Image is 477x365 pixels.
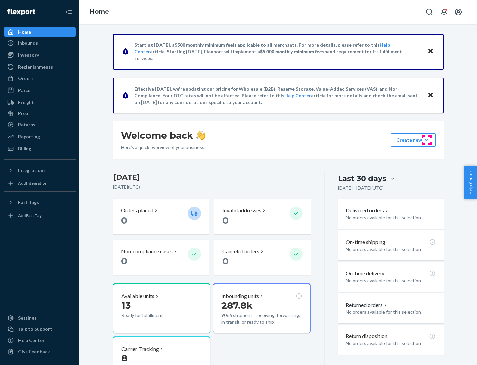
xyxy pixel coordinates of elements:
[121,144,205,151] p: Here’s a quick overview of your business
[18,64,53,70] div: Replenishments
[4,62,76,72] a: Replenishments
[18,110,28,117] div: Prep
[18,199,39,206] div: Fast Tags
[346,207,389,214] button: Delivered orders
[134,86,421,106] p: Effective [DATE], we're updating our pricing for Wholesale (B2B), Reserve Storage, Value-Added Se...
[4,131,76,142] a: Reporting
[346,332,387,340] p: Return disposition
[4,108,76,119] a: Prep
[346,270,384,277] p: On-time delivery
[121,248,173,255] p: Non-compliance cases
[18,133,40,140] div: Reporting
[62,5,76,19] button: Close Navigation
[121,312,183,319] p: Ready for fulfillment
[4,210,76,221] a: Add Fast Tag
[18,121,35,128] div: Returns
[196,131,205,140] img: hand-wave emoji
[437,5,450,19] button: Open notifications
[284,93,311,98] a: Help Center
[121,215,127,226] span: 0
[121,256,127,267] span: 0
[4,50,76,60] a: Inventory
[121,129,205,141] h1: Welcome back
[18,99,34,106] div: Freight
[346,238,385,246] p: On-time shipping
[214,240,310,275] button: Canceled orders 0
[4,197,76,208] button: Fast Tags
[4,38,76,48] a: Inbounds
[18,145,31,152] div: Billing
[221,312,302,325] p: 9066 shipments receiving, forwarding, in transit, or ready to ship
[134,42,421,62] p: Starting [DATE], a is applicable to all merchants. For more details, please refer to this article...
[4,324,76,334] a: Talk to Support
[4,73,76,84] a: Orders
[4,313,76,323] a: Settings
[222,256,229,267] span: 0
[18,326,52,332] div: Talk to Support
[18,75,34,82] div: Orders
[113,199,209,234] button: Orders placed 0
[4,143,76,154] a: Billing
[4,346,76,357] button: Give Feedback
[426,91,435,100] button: Close
[90,8,109,15] a: Home
[121,207,153,214] p: Orders placed
[18,40,38,46] div: Inbounds
[4,85,76,96] a: Parcel
[452,5,465,19] button: Open account menu
[18,87,32,94] div: Parcel
[121,345,159,353] p: Carrier Tracking
[18,167,46,174] div: Integrations
[18,181,47,186] div: Add Integration
[18,52,39,58] div: Inventory
[338,173,386,183] div: Last 30 days
[4,27,76,37] a: Home
[346,309,436,315] p: No orders available for this selection
[7,9,35,15] img: Flexport logo
[426,47,435,56] button: Close
[346,340,436,347] p: No orders available for this selection
[346,301,388,309] button: Returned orders
[121,300,131,311] span: 13
[222,215,229,226] span: 0
[4,165,76,176] button: Integrations
[464,166,477,199] button: Help Center
[175,42,233,48] span: $500 monthly minimum fee
[18,213,42,218] div: Add Fast Tag
[423,5,436,19] button: Open Search Box
[18,337,45,344] div: Help Center
[4,335,76,346] a: Help Center
[121,292,154,300] p: Available units
[18,315,37,321] div: Settings
[338,185,384,191] p: [DATE] - [DATE] ( UTC )
[214,199,310,234] button: Invalid addresses 0
[113,172,311,183] h3: [DATE]
[4,178,76,189] a: Add Integration
[221,292,259,300] p: Inbounding units
[121,352,127,364] span: 8
[4,119,76,130] a: Returns
[346,246,436,253] p: No orders available for this selection
[4,97,76,108] a: Freight
[113,283,210,333] button: Available units13Ready for fulfillment
[85,2,114,22] ol: breadcrumbs
[346,277,436,284] p: No orders available for this selection
[113,240,209,275] button: Non-compliance cases 0
[260,49,322,54] span: $5,000 monthly minimum fee
[18,348,50,355] div: Give Feedback
[222,248,259,255] p: Canceled orders
[18,29,31,35] div: Home
[346,214,436,221] p: No orders available for this selection
[222,207,261,214] p: Invalid addresses
[113,184,311,190] p: [DATE] ( UTC )
[391,133,436,147] button: Create new
[213,283,310,333] button: Inbounding units287.8k9066 shipments receiving, forwarding, in transit, or ready to ship
[221,300,253,311] span: 287.8k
